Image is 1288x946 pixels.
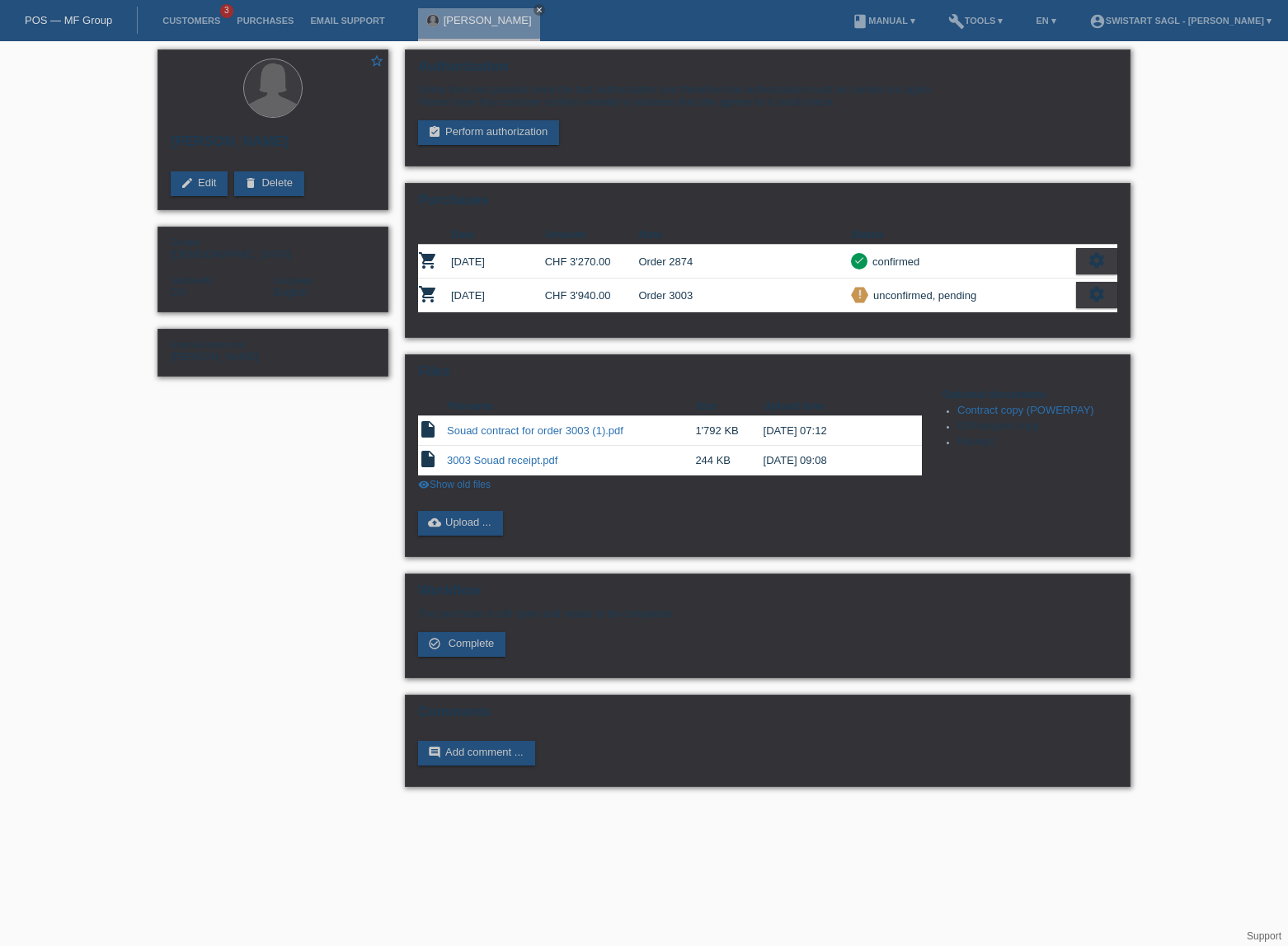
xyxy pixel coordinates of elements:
[764,396,899,416] th: Upload time
[418,632,505,657] a: check_circle_outline Complete
[451,279,545,312] td: [DATE]
[948,13,965,30] i: build
[302,16,393,26] a: Email Support
[418,511,503,536] a: cloud_uploadUpload ...
[957,419,1117,435] li: ID/Passport copy
[418,607,1117,620] p: The purchase is still open and needs to be completed.
[418,704,1117,728] h2: Comments
[545,279,639,312] td: CHF 3'940.00
[444,14,532,26] a: [PERSON_NAME]
[418,479,430,490] i: visibility
[868,287,976,304] div: unconfirmed, pending
[844,16,924,26] a: bookManual ▾
[447,396,695,416] th: Filename
[545,245,639,279] td: CHF 3'270.00
[695,446,763,475] td: 244 KB
[1247,930,1281,942] a: Support
[695,416,763,446] td: 1'792 KB
[428,125,441,138] i: assignment_turned_in
[853,255,865,266] i: check
[25,14,112,26] a: POS — MF Group
[171,340,245,349] span: External reference
[418,251,438,270] i: POSP00023493
[418,363,1117,388] h2: Files
[1081,16,1280,26] a: account_circleSwistart Sagl - [PERSON_NAME] ▾
[428,637,441,650] i: check_circle_outline
[534,4,545,16] a: close
[449,637,495,649] span: Complete
[418,284,438,304] i: POSP00028295
[764,416,899,446] td: [DATE] 07:12
[451,245,545,279] td: [DATE]
[220,4,233,18] span: 3
[244,176,257,190] i: delete
[851,225,1076,245] th: Status
[957,435,1117,451] li: Receipt
[181,176,194,190] i: edit
[171,275,213,285] span: Nationality
[428,516,441,529] i: cloud_upload
[535,6,543,14] i: close
[545,225,639,245] th: Amount
[154,16,228,26] a: Customers
[638,279,851,312] td: Order 3003
[418,583,1117,607] h2: Workflow
[418,419,438,439] i: insert_drive_file
[638,225,851,245] th: Note
[957,404,1094,416] a: Contract copy (POWERPAY)
[940,16,1012,26] a: buildTools ▾
[764,446,899,475] td: [DATE] 09:08
[273,275,313,285] span: Language
[1088,251,1106,269] i: settings
[942,388,1117,400] h4: Optional documents
[428,746,441,759] i: comment
[171,236,273,260] div: [DEMOGRAPHIC_DATA]
[171,133,375,158] h2: [PERSON_NAME]
[418,59,1117,83] h2: Authorization
[418,449,438,469] i: insert_drive_file
[638,245,851,279] td: Order 2874
[171,171,228,196] a: editEdit
[369,54,384,71] a: star_border
[171,237,201,247] span: Gender
[695,396,763,416] th: Size
[447,424,623,437] a: Souad contract for order 3003 (1).pdf
[369,54,384,68] i: star_border
[171,286,186,298] span: Switzerland
[171,338,273,363] div: [PERSON_NAME]
[1028,16,1065,26] a: EN ▾
[418,120,559,145] a: assignment_turned_inPerform authorization
[854,288,866,300] i: priority_high
[1089,13,1106,30] i: account_circle
[228,16,302,26] a: Purchases
[447,454,557,466] a: 3003 Souad receipt.pdf
[451,225,545,245] th: Date
[418,741,535,766] a: commentAdd comment ...
[1088,285,1106,303] i: settings
[418,83,1117,108] div: Some time has passed since the last authorization and therefore the authorization must be carried...
[867,253,919,270] div: confirmed
[273,286,308,298] span: English
[852,13,868,30] i: book
[418,479,491,490] a: visibilityShow old files
[418,192,1117,217] h2: Purchases
[234,171,304,196] a: deleteDelete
